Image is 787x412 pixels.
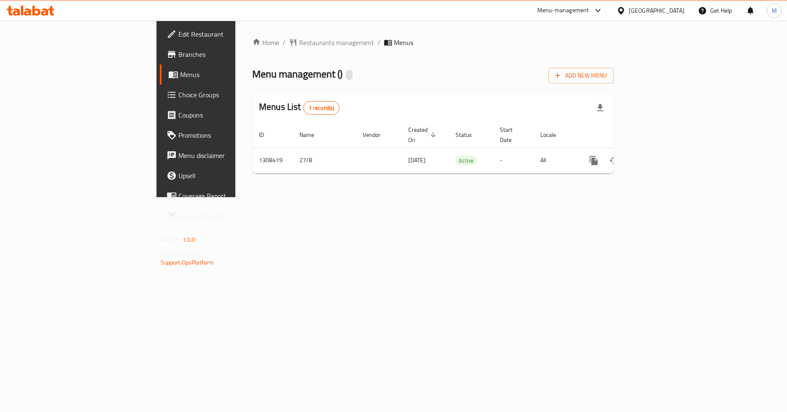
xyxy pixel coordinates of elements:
span: Choice Groups [178,90,281,100]
a: Menus [160,64,288,85]
button: Add New Menu [548,68,614,83]
div: Total records count [303,101,340,115]
span: ID [259,130,275,140]
button: Change Status [604,150,624,171]
span: Branches [178,49,281,59]
span: Menus [394,37,413,48]
span: Edit Restaurant [178,29,281,39]
td: 27/8 [293,147,356,173]
span: Menu management ( ) [252,64,342,83]
span: Get support on: [161,249,199,260]
a: Choice Groups [160,85,288,105]
table: enhanced table [252,122,671,174]
span: Vendor [363,130,391,140]
span: Active [455,156,477,166]
span: Version: [161,234,181,245]
span: Menu disclaimer [178,150,281,161]
div: Menu-management [537,5,589,16]
a: Menu disclaimer [160,145,288,166]
span: 1.0.0 [183,234,196,245]
nav: breadcrumb [252,37,614,48]
td: All [534,147,577,173]
div: [GEOGRAPHIC_DATA] [629,6,685,15]
span: M [772,6,777,15]
span: Restaurants management [299,37,374,48]
a: Restaurants management [289,37,374,48]
a: Branches [160,44,288,64]
span: Start Date [500,125,523,145]
span: Name [299,130,325,140]
span: Locale [540,130,567,140]
span: Upsell [178,171,281,181]
span: [DATE] [408,155,426,166]
td: - [493,147,534,173]
a: Edit Restaurant [160,24,288,44]
h2: Menus List [259,101,340,115]
a: Upsell [160,166,288,186]
a: Coverage Report [160,186,288,206]
div: Export file [590,98,610,118]
a: Grocery Checklist [160,206,288,226]
span: Status [455,130,483,140]
th: Actions [577,122,671,148]
span: Promotions [178,130,281,140]
span: Coverage Report [178,191,281,201]
li: / [377,37,380,48]
a: Promotions [160,125,288,145]
span: Menus [180,70,281,80]
a: Coupons [160,105,288,125]
span: Created On [408,125,439,145]
span: 1 record(s) [304,104,340,112]
span: Add New Menu [555,70,607,81]
span: Grocery Checklist [178,211,281,221]
button: more [584,150,604,171]
a: Support.OpsPlatform [161,257,214,268]
span: Coupons [178,110,281,120]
